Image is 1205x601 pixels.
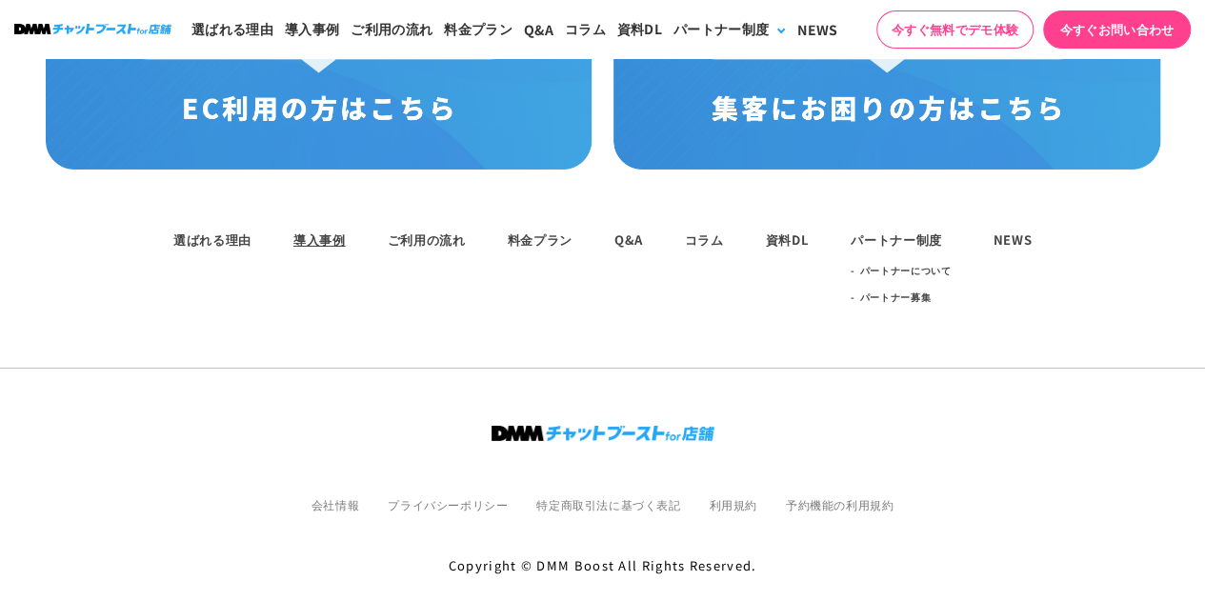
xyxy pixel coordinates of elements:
a: 今すぐお問い合わせ [1043,10,1191,49]
a: 導入事例 [293,230,346,249]
img: ロゴ [492,426,714,441]
a: プライバシーポリシー [388,496,508,512]
a: Q&A [614,230,643,249]
a: 今すぐ無料でデモ体験 [876,10,1034,49]
a: 資料DL [766,230,810,249]
a: 選ばれる理由 [173,230,251,249]
a: 料金プラン [507,230,572,249]
div: パートナー制度 [673,19,769,39]
a: 特定商取引法に基づく表記 [536,496,680,512]
a: コラム [685,230,724,249]
a: 会社情報 [311,496,359,512]
a: パートナー募集 [860,284,932,311]
div: パートナー制度 [851,230,951,250]
img: ロゴ [14,24,171,34]
a: ご利用の流れ [388,230,466,249]
a: パートナーについて [860,257,952,284]
a: 予約機能の利用規約 [786,496,894,512]
a: 利用規約 [709,496,756,512]
a: NEWS [993,230,1032,249]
